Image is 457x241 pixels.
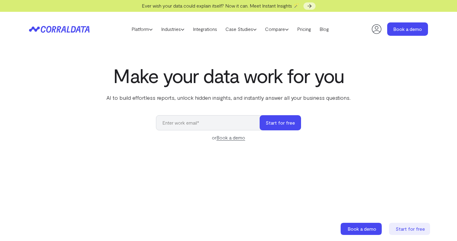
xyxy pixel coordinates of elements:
[315,25,333,34] a: Blog
[189,25,221,34] a: Integrations
[127,25,157,34] a: Platform
[260,115,301,130] button: Start for free
[387,22,428,36] a: Book a demo
[105,94,352,102] p: AI to build effortless reports, unlock hidden insights, and instantly answer all your business qu...
[341,223,383,235] a: Book a demo
[221,25,261,34] a: Case Studies
[156,134,301,141] div: or
[389,223,431,235] a: Start for free
[216,135,245,141] a: Book a demo
[293,25,315,34] a: Pricing
[156,115,266,130] input: Enter work email*
[348,226,376,232] span: Book a demo
[105,65,352,86] h1: Make your data work for you
[396,226,425,232] span: Start for free
[157,25,189,34] a: Industries
[142,3,299,8] span: Ever wish your data could explain itself? Now it can. Meet Instant Insights 🪄
[261,25,293,34] a: Compare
